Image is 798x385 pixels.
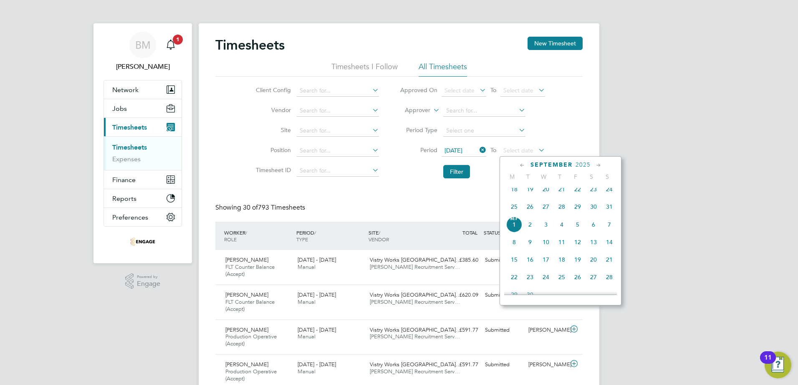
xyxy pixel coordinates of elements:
span: 20 [586,252,601,267]
span: 19 [522,181,538,197]
span: To [488,85,499,95]
span: Select date [503,147,533,154]
div: PERIOD [294,225,366,247]
a: Go to home page [104,235,182,248]
input: Select one [443,125,525,137]
div: Submitted [482,253,525,267]
span: TYPE [296,236,308,242]
a: Powered byEngage [125,273,161,289]
span: 19 [570,252,586,267]
span: Manual [298,368,316,375]
span: [PERSON_NAME] [225,291,268,298]
button: Preferences [104,208,182,226]
span: 7 [601,217,617,232]
span: 26 [570,269,586,285]
span: 2 [522,217,538,232]
a: Timesheets [112,143,147,151]
span: 13 [586,234,601,250]
a: 1 [162,32,179,58]
span: 21 [601,252,617,267]
span: 25 [506,199,522,215]
span: Engage [137,280,160,287]
label: Period [400,146,437,154]
span: ROLE [224,236,237,242]
input: Search for... [297,165,379,177]
span: 23 [586,181,601,197]
span: 30 [522,287,538,302]
span: 17 [538,252,554,267]
span: 8 [506,234,522,250]
div: 11 [764,357,772,368]
span: / [314,229,316,236]
span: 1 [506,217,522,232]
a: BM[PERSON_NAME] [104,32,182,72]
span: Finance [112,176,136,184]
button: Filter [443,165,470,178]
label: Client Config [253,86,291,94]
span: [PERSON_NAME] [225,256,268,263]
span: Jobs [112,105,127,112]
span: 6 [586,217,601,232]
span: [PERSON_NAME] Recruitment Serv… [370,263,460,270]
span: 29 [570,199,586,215]
span: S [599,173,615,180]
span: 20 [538,181,554,197]
span: 14 [601,234,617,250]
div: Submitted [482,288,525,302]
span: Bozena Mazur [104,62,182,72]
div: Submitted [482,323,525,337]
label: Vendor [253,106,291,114]
span: [DATE] - [DATE] [298,291,336,298]
span: 29 [506,287,522,302]
label: Approver [393,106,430,115]
span: 3 [538,217,554,232]
span: 24 [601,181,617,197]
span: 18 [506,181,522,197]
span: [DATE] [444,147,462,154]
span: [PERSON_NAME] Recruitment Serv… [370,298,460,305]
span: [DATE] - [DATE] [298,361,336,368]
input: Search for... [297,145,379,157]
span: / [245,229,247,236]
button: Network [104,80,182,99]
span: 25 [554,269,570,285]
span: / [379,229,380,236]
span: 10 [538,234,554,250]
span: 26 [522,199,538,215]
li: All Timesheets [419,62,467,77]
span: 2025 [576,161,591,168]
div: £591.77 [438,323,482,337]
span: 28 [601,269,617,285]
div: STATUS [482,225,525,240]
span: 30 of [243,203,258,212]
span: Sep [506,217,522,221]
span: 793 Timesheets [243,203,305,212]
span: 21 [554,181,570,197]
input: Search for... [297,125,379,137]
span: Vistry Works [GEOGRAPHIC_DATA]… [370,361,461,368]
span: 31 [601,199,617,215]
span: 27 [538,199,554,215]
span: 24 [538,269,554,285]
div: £591.77 [438,358,482,372]
span: Vistry Works [GEOGRAPHIC_DATA]… [370,326,461,333]
li: Timesheets I Follow [331,62,398,77]
span: Reports [112,195,136,202]
span: Manual [298,333,316,340]
span: T [520,173,536,180]
span: 22 [506,269,522,285]
button: Jobs [104,99,182,117]
span: 18 [554,252,570,267]
label: Timesheet ID [253,166,291,174]
span: [DATE] - [DATE] [298,326,336,333]
span: Manual [298,263,316,270]
span: 4 [554,217,570,232]
span: VENDOR [369,236,389,242]
span: To [488,145,499,155]
span: 27 [586,269,601,285]
button: Reports [104,189,182,207]
span: [PERSON_NAME] [225,326,268,333]
h2: Timesheets [215,37,285,53]
span: 28 [554,199,570,215]
span: BM [135,40,151,50]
